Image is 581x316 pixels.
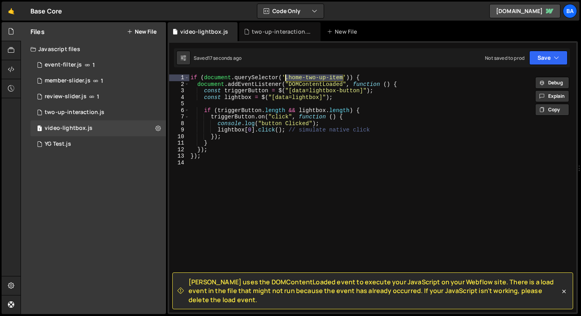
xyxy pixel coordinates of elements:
div: Not saved to prod [485,55,524,61]
div: 14 [169,160,189,166]
div: 15790/44138.js [30,89,166,105]
div: Javascript files [21,41,166,57]
div: New File [327,28,360,36]
button: Code Only [257,4,324,18]
div: video-lightbox.js [45,125,92,132]
button: New File [127,29,157,35]
span: 1 [101,78,103,84]
div: 15790/44778.js [30,120,166,136]
div: 15790/44139.js [30,57,166,73]
div: 5 [169,101,189,107]
div: 11 [169,140,189,147]
div: event-filter.js [45,61,82,69]
button: Explain [535,90,569,102]
div: 1 [169,74,189,81]
div: 12 [169,147,189,153]
a: Ba [563,4,577,18]
div: member-slider.js [45,77,91,84]
div: 13 [169,153,189,160]
div: video-lightbox.js [180,28,228,36]
span: 1 [37,126,42,132]
div: 9 [169,127,189,133]
div: 15790/44770.js [30,105,166,120]
div: review-slider.js [45,93,87,100]
div: 15790/42338.js [30,136,166,152]
div: 3 [169,88,189,94]
button: Copy [535,104,569,116]
div: two-up-interaction.js [252,28,311,36]
div: 6 [169,107,189,114]
div: 10 [169,133,189,140]
button: Save [529,51,568,65]
div: 15790/44133.js [30,73,166,89]
div: Saved [194,55,241,61]
div: 8 [169,120,189,127]
span: [PERSON_NAME] uses the DOMContentLoaded event to execute your JavaScript on your Webflow site. Th... [189,278,560,304]
button: Debug [535,77,569,89]
div: 17 seconds ago [208,55,241,61]
div: YG Test.js [45,141,71,148]
span: 1 [97,93,99,100]
div: Base Core [30,6,62,16]
span: 1 [92,62,95,68]
a: [DOMAIN_NAME] [489,4,560,18]
div: 7 [169,114,189,120]
div: 2 [169,81,189,88]
h2: Files [30,27,45,36]
div: two-up-interaction.js [45,109,104,116]
a: 🤙 [2,2,21,21]
div: 4 [169,94,189,101]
